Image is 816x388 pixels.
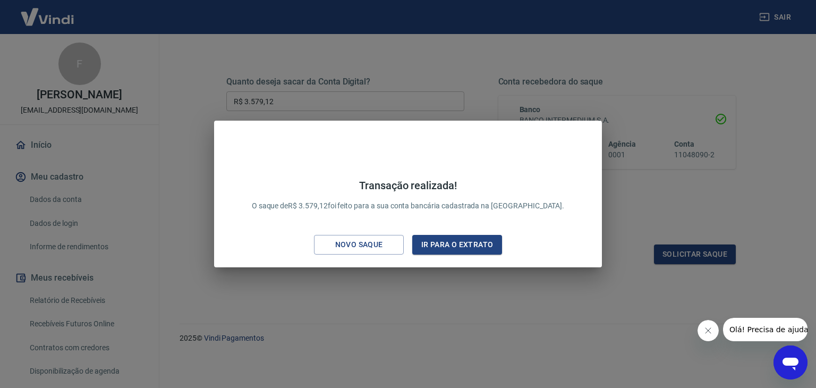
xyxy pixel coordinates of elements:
button: Novo saque [314,235,404,255]
h4: Transação realizada! [252,179,565,192]
button: Ir para o extrato [412,235,502,255]
div: Novo saque [322,238,396,251]
iframe: Mensagem da empresa [723,318,807,341]
iframe: Botão para abrir a janela de mensagens [773,345,807,379]
span: Olá! Precisa de ajuda? [6,7,89,16]
iframe: Fechar mensagem [698,320,719,341]
p: O saque de R$ 3.579,12 foi feito para a sua conta bancária cadastrada na [GEOGRAPHIC_DATA]. [252,179,565,212]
